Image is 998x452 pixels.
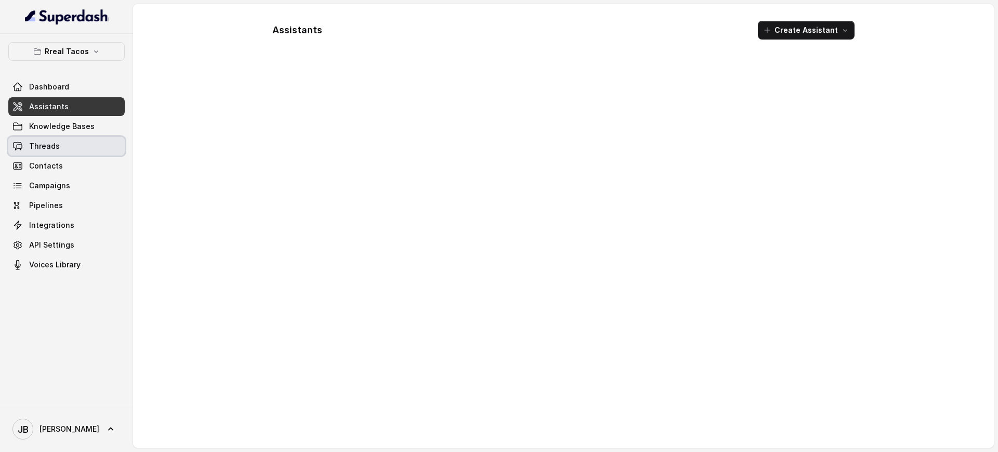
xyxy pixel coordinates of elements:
span: Assistants [29,101,69,112]
a: Pipelines [8,196,125,215]
a: Contacts [8,157,125,175]
img: light.svg [25,8,109,25]
text: JB [18,424,29,435]
span: Integrations [29,220,74,230]
span: Dashboard [29,82,69,92]
button: Create Assistant [758,21,855,40]
button: Rreal Tacos [8,42,125,61]
a: Threads [8,137,125,156]
a: Assistants [8,97,125,116]
span: [PERSON_NAME] [40,424,99,434]
a: Dashboard [8,78,125,96]
a: Integrations [8,216,125,235]
a: [PERSON_NAME] [8,415,125,444]
span: Campaigns [29,180,70,191]
span: API Settings [29,240,74,250]
span: Voices Library [29,260,81,270]
a: Knowledge Bases [8,117,125,136]
p: Rreal Tacos [45,45,89,58]
span: Threads [29,141,60,151]
a: Voices Library [8,255,125,274]
span: Pipelines [29,200,63,211]
a: API Settings [8,236,125,254]
span: Contacts [29,161,63,171]
a: Campaigns [8,176,125,195]
h1: Assistants [272,22,322,38]
span: Knowledge Bases [29,121,95,132]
